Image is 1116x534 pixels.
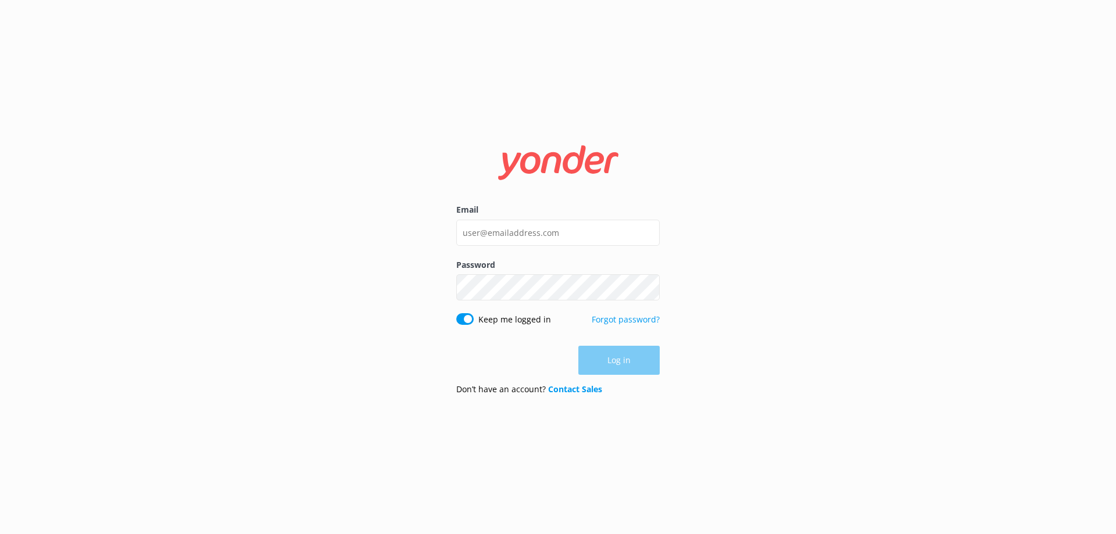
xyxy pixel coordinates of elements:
button: Show password [636,276,660,299]
label: Password [456,259,660,271]
p: Don’t have an account? [456,383,602,396]
label: Email [456,203,660,216]
a: Contact Sales [548,384,602,395]
label: Keep me logged in [478,313,551,326]
input: user@emailaddress.com [456,220,660,246]
a: Forgot password? [592,314,660,325]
